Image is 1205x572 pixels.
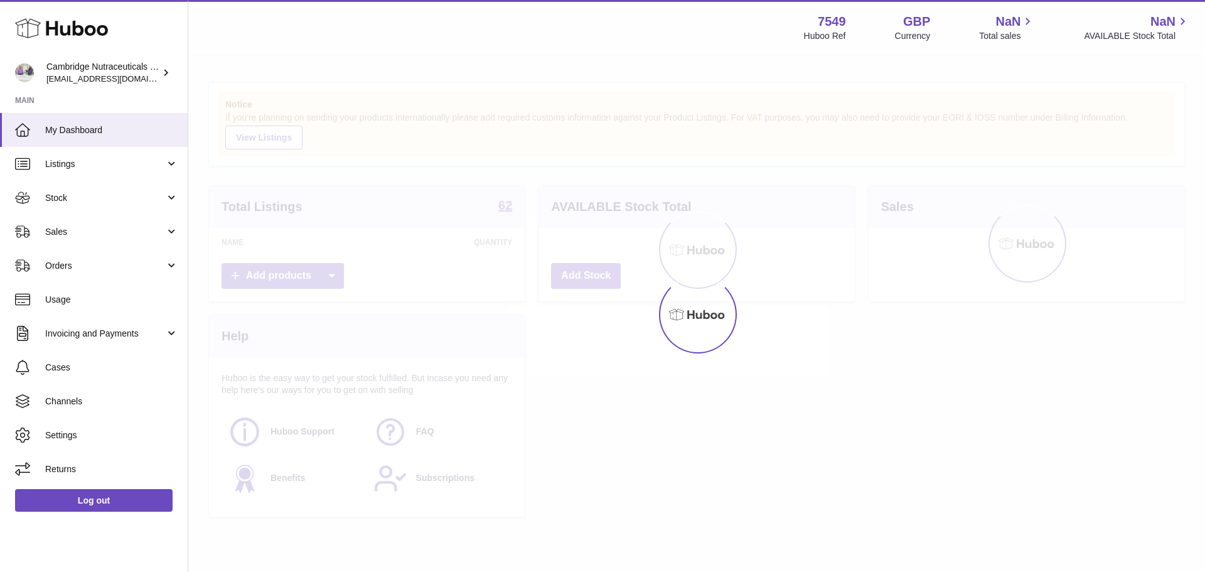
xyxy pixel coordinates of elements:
span: Invoicing and Payments [45,328,165,340]
img: internalAdmin-7549@internal.huboo.com [15,63,34,82]
strong: GBP [903,13,930,30]
span: Orders [45,260,165,272]
div: Cambridge Nutraceuticals Ltd [46,61,159,85]
strong: 7549 [818,13,846,30]
span: Sales [45,226,165,238]
span: NaN [1150,13,1176,30]
span: Returns [45,463,178,475]
span: Total sales [979,30,1035,42]
span: Channels [45,396,178,407]
span: Stock [45,192,165,204]
a: Log out [15,489,173,512]
span: NaN [995,13,1020,30]
span: Settings [45,429,178,441]
div: Currency [895,30,931,42]
span: [EMAIL_ADDRESS][DOMAIN_NAME] [46,73,185,84]
a: NaN Total sales [979,13,1035,42]
span: Listings [45,158,165,170]
span: Usage [45,294,178,306]
span: AVAILABLE Stock Total [1084,30,1190,42]
span: Cases [45,362,178,374]
span: My Dashboard [45,124,178,136]
a: NaN AVAILABLE Stock Total [1084,13,1190,42]
div: Huboo Ref [804,30,846,42]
